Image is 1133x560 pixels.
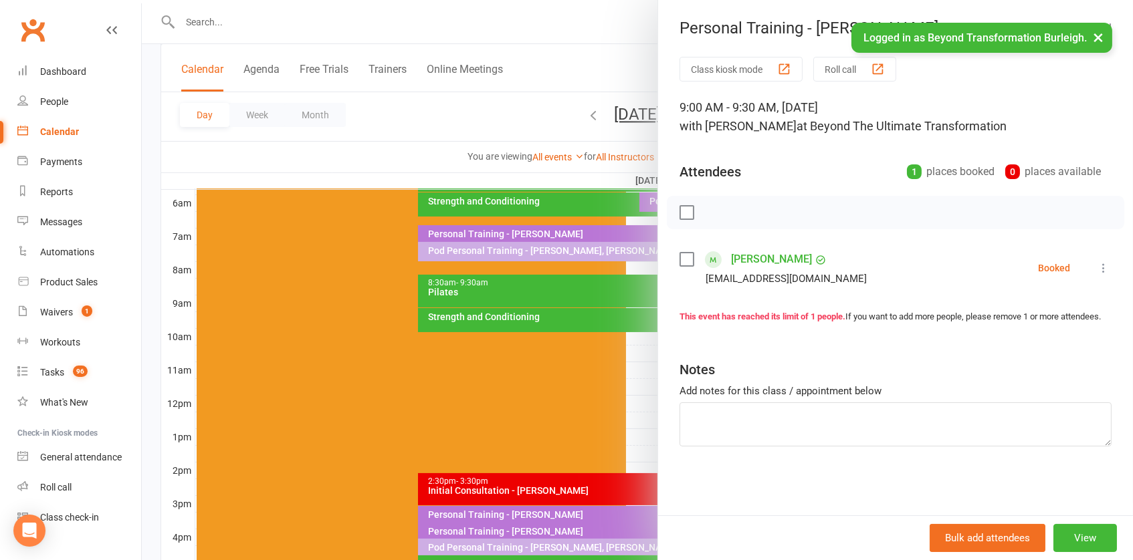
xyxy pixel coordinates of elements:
strong: This event has reached its limit of 1 people. [680,311,845,321]
div: Class check-in [40,512,99,523]
button: Class kiosk mode [680,57,803,82]
div: Roll call [40,482,72,493]
div: Workouts [40,337,80,347]
div: Booked [1038,263,1070,273]
button: Roll call [813,57,896,82]
button: View [1053,524,1117,552]
div: What's New [40,397,88,408]
div: places booked [907,162,995,181]
div: Calendar [40,126,79,137]
a: Dashboard [17,57,141,87]
a: Messages [17,207,141,237]
div: Messages [40,217,82,227]
a: Class kiosk mode [17,503,141,533]
a: Workouts [17,327,141,358]
span: Logged in as Beyond Transformation Burleigh. [863,31,1087,44]
div: Open Intercom Messenger [13,515,45,547]
a: People [17,87,141,117]
span: with [PERSON_NAME] [680,119,797,133]
span: 96 [73,366,88,377]
div: Personal Training - [PERSON_NAME] [658,19,1133,37]
a: Automations [17,237,141,267]
a: [PERSON_NAME] [731,249,812,270]
a: Clubworx [16,13,49,47]
div: 0 [1005,164,1020,179]
a: General attendance kiosk mode [17,442,141,472]
button: × [1086,23,1110,51]
div: Waivers [40,307,73,317]
div: General attendance [40,452,122,462]
a: Reports [17,177,141,207]
span: 1 [82,305,92,317]
a: What's New [17,388,141,418]
a: Waivers 1 [17,297,141,327]
a: Tasks 96 [17,358,141,388]
div: Add notes for this class / appointment below [680,383,1112,399]
a: Calendar [17,117,141,147]
div: Tasks [40,367,64,378]
button: Bulk add attendees [930,524,1045,552]
div: Notes [680,360,715,379]
span: at Beyond The Ultimate Transformation [797,119,1007,133]
a: Product Sales [17,267,141,297]
a: Roll call [17,472,141,503]
div: 1 [907,164,922,179]
div: Dashboard [40,66,86,77]
div: Attendees [680,162,741,181]
div: Reports [40,186,73,197]
div: Automations [40,247,94,257]
div: If you want to add more people, please remove 1 or more attendees. [680,310,1112,324]
div: Product Sales [40,277,98,287]
div: People [40,96,68,107]
div: Payments [40,156,82,167]
a: Payments [17,147,141,177]
div: places available [1005,162,1101,181]
div: [EMAIL_ADDRESS][DOMAIN_NAME] [706,270,867,287]
div: 9:00 AM - 9:30 AM, [DATE] [680,98,1112,136]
